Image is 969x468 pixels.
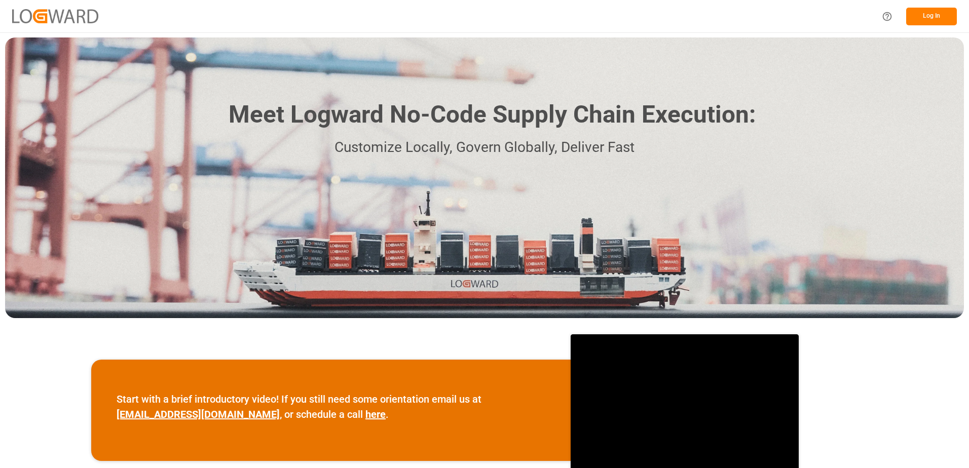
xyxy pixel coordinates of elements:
button: Help Center [876,5,899,28]
h1: Meet Logward No-Code Supply Chain Execution: [229,97,756,133]
p: Start with a brief introductory video! If you still need some orientation email us at , or schedu... [117,392,545,422]
img: Logward_new_orange.png [12,9,98,23]
button: Log In [906,8,957,25]
p: Customize Locally, Govern Globally, Deliver Fast [213,136,756,159]
a: [EMAIL_ADDRESS][DOMAIN_NAME] [117,408,280,420]
a: here [365,408,386,420]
